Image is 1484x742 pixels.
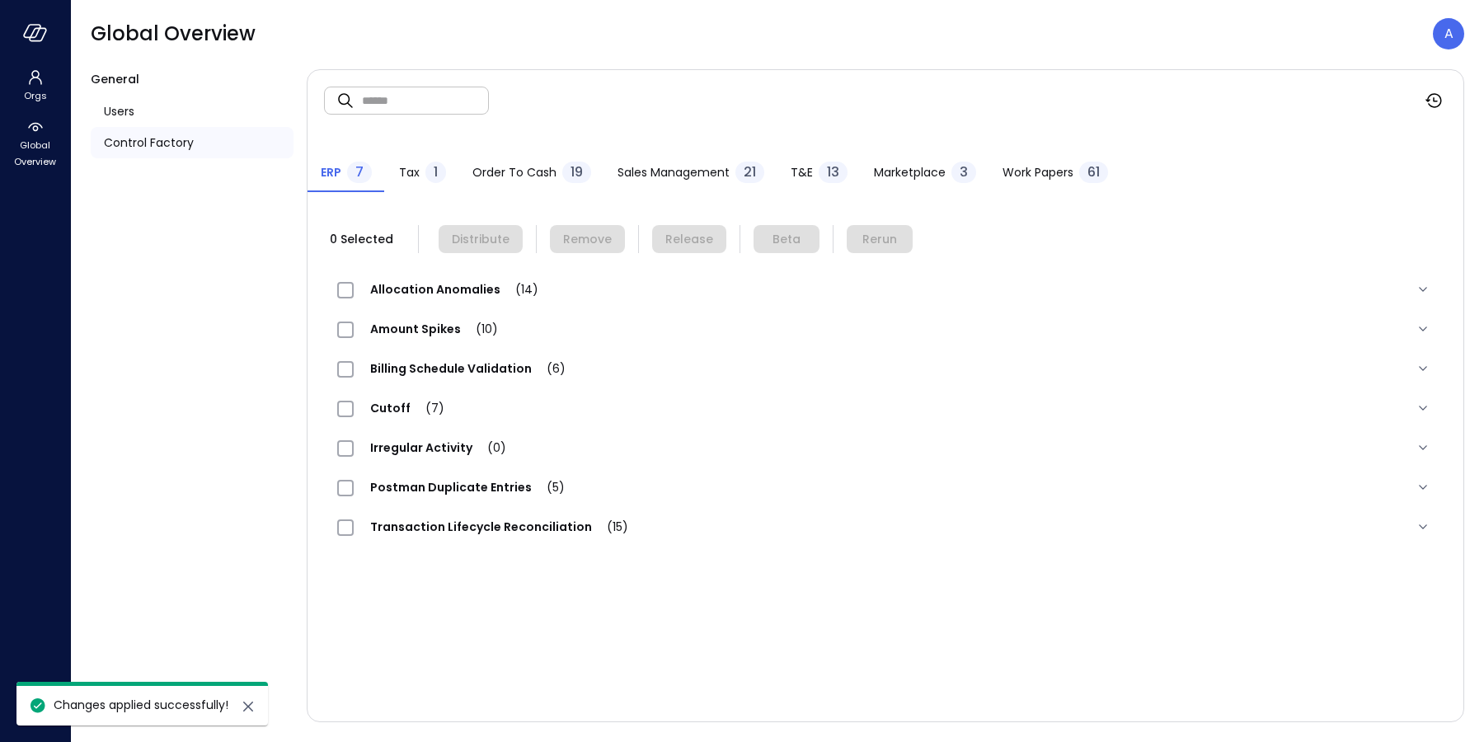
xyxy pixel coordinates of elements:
[411,400,444,416] span: (7)
[324,428,1447,467] div: Irregular Activity(0)
[3,66,67,106] div: Orgs
[354,360,582,377] span: Billing Schedule Validation
[571,162,583,181] span: 19
[3,115,67,171] div: Global Overview
[104,134,194,152] span: Control Factory
[354,321,514,337] span: Amount Spikes
[91,71,139,87] span: General
[355,162,364,181] span: 7
[960,162,968,181] span: 3
[324,388,1447,428] div: Cutoff(7)
[324,467,1447,507] div: Postman Duplicate Entries(5)
[827,162,839,181] span: 13
[91,21,256,47] span: Global Overview
[54,697,228,713] span: Changes applied successfully!
[354,479,581,495] span: Postman Duplicate Entries
[472,439,506,456] span: (0)
[354,519,645,535] span: Transaction Lifecycle Reconciliation
[324,270,1447,309] div: Allocation Anomalies(14)
[104,102,134,120] span: Users
[324,309,1447,349] div: Amount Spikes(10)
[354,400,461,416] span: Cutoff
[744,162,756,181] span: 21
[10,137,60,170] span: Global Overview
[874,163,946,181] span: Marketplace
[354,439,523,456] span: Irregular Activity
[324,507,1447,547] div: Transaction Lifecycle Reconciliation(15)
[324,230,398,248] span: 0 Selected
[1444,24,1453,44] p: A
[91,127,294,158] a: Control Factory
[24,87,47,104] span: Orgs
[461,321,498,337] span: (10)
[500,281,538,298] span: (14)
[238,697,258,716] button: close
[1003,163,1073,181] span: Work Papers
[1087,162,1100,181] span: 61
[321,163,341,181] span: ERP
[592,519,628,535] span: (15)
[532,360,566,377] span: (6)
[618,163,730,181] span: Sales Management
[532,479,565,495] span: (5)
[354,281,555,298] span: Allocation Anomalies
[791,163,813,181] span: T&E
[324,349,1447,388] div: Billing Schedule Validation(6)
[91,96,294,127] a: Users
[399,163,420,181] span: Tax
[434,162,438,181] span: 1
[472,163,556,181] span: Order to Cash
[1433,18,1464,49] div: Avi Brandwain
